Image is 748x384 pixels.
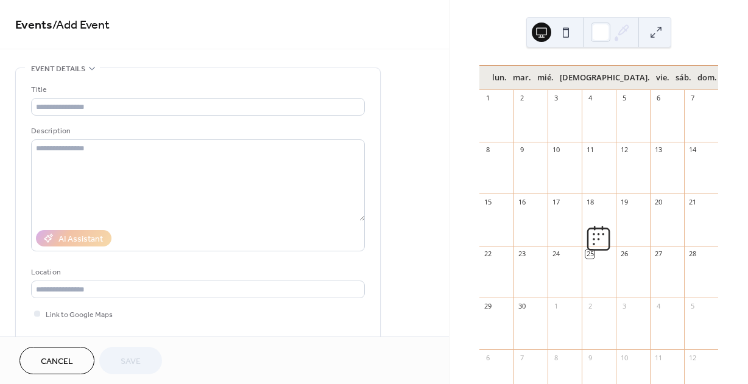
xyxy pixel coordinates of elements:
[688,250,697,259] div: 28
[31,125,362,138] div: Description
[52,13,110,37] span: / Add Event
[557,66,653,90] div: [DEMOGRAPHIC_DATA].
[31,335,122,347] div: Event color
[31,83,362,96] div: Title
[551,250,560,259] div: 24
[483,145,492,155] div: 8
[31,63,85,75] span: Event details
[585,353,595,362] div: 9
[585,94,595,103] div: 4
[654,353,663,362] div: 11
[653,66,672,90] div: vie.
[654,145,663,155] div: 13
[510,66,534,90] div: mar.
[585,250,595,259] div: 25
[46,309,113,321] span: Link to Google Maps
[619,353,629,362] div: 10
[534,66,557,90] div: mié.
[585,197,595,206] div: 18
[483,197,492,206] div: 15
[551,301,560,310] div: 1
[688,353,697,362] div: 12
[585,145,595,155] div: 11
[483,301,492,310] div: 29
[517,197,526,206] div: 16
[619,197,629,206] div: 19
[489,66,510,90] div: lun.
[688,197,697,206] div: 21
[551,94,560,103] div: 3
[672,66,694,90] div: sáb.
[517,250,526,259] div: 23
[654,197,663,206] div: 20
[619,301,629,310] div: 3
[517,353,526,362] div: 7
[585,301,595,310] div: 2
[654,301,663,310] div: 4
[517,94,526,103] div: 2
[517,145,526,155] div: 9
[688,145,697,155] div: 14
[654,250,663,259] div: 27
[19,347,94,374] button: Cancel
[551,145,560,155] div: 10
[619,145,629,155] div: 12
[483,353,492,362] div: 6
[694,66,720,90] div: dom.
[654,94,663,103] div: 6
[688,301,697,310] div: 5
[483,94,492,103] div: 1
[31,266,362,279] div: Location
[483,250,492,259] div: 22
[15,13,52,37] a: Events
[517,301,526,310] div: 30
[551,197,560,206] div: 17
[688,94,697,103] div: 7
[619,94,629,103] div: 5
[551,353,560,362] div: 8
[41,355,73,368] span: Cancel
[619,250,629,259] div: 26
